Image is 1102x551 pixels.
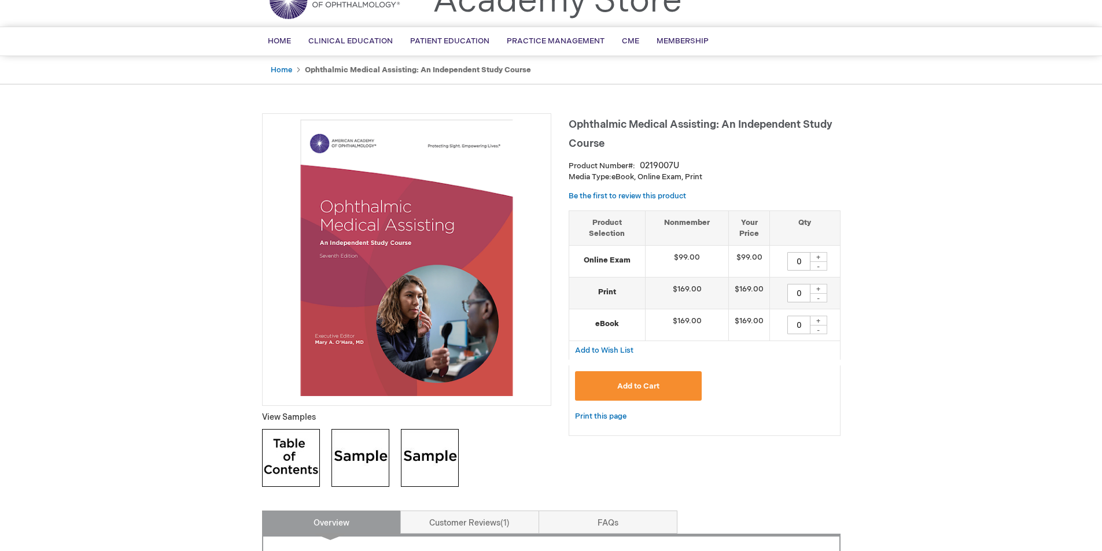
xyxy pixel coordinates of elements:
div: - [810,293,827,302]
span: 1 [500,518,510,528]
img: Ophthalmic Medical Assisting: An Independent Study Course [268,120,545,396]
span: Practice Management [507,36,605,46]
input: Qty [787,284,810,302]
span: Ophthalmic Medical Assisting: An Independent Study Course [569,119,832,150]
div: 0219007U [640,160,679,172]
span: Membership [657,36,709,46]
span: Clinical Education [308,36,393,46]
th: Qty [770,210,840,245]
a: Home [271,65,292,75]
button: Add to Cart [575,371,702,401]
a: Be the first to review this product [569,191,686,201]
td: $99.00 [729,246,770,278]
img: Click to view [331,429,389,487]
input: Qty [787,252,810,271]
span: Add to Cart [617,382,659,391]
div: - [810,325,827,334]
strong: eBook [575,319,640,330]
strong: Print [575,287,640,298]
strong: Online Exam [575,255,640,266]
strong: Media Type: [569,172,611,182]
td: $169.00 [729,278,770,309]
td: $99.00 [646,246,729,278]
a: FAQs [539,511,677,534]
span: CME [622,36,639,46]
div: + [810,252,827,262]
img: Click to view [262,429,320,487]
td: $169.00 [729,309,770,341]
span: Add to Wish List [575,346,633,355]
p: View Samples [262,412,551,423]
td: $169.00 [646,309,729,341]
img: Click to view [401,429,459,487]
th: Product Selection [569,210,646,245]
strong: Product Number [569,161,635,171]
span: Home [268,36,291,46]
td: $169.00 [646,278,729,309]
a: Print this page [575,409,626,424]
div: - [810,261,827,271]
a: Add to Wish List [575,345,633,355]
a: Overview [262,511,401,534]
th: Your Price [729,210,770,245]
p: eBook, Online Exam, Print [569,172,841,183]
input: Qty [787,316,810,334]
div: + [810,316,827,326]
a: Customer Reviews1 [400,511,539,534]
span: Patient Education [410,36,489,46]
strong: Ophthalmic Medical Assisting: An Independent Study Course [305,65,531,75]
th: Nonmember [646,210,729,245]
div: + [810,284,827,294]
